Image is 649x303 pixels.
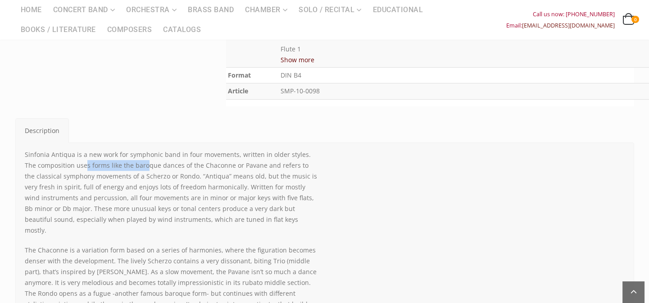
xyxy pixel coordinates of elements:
[228,87,248,95] b: Article
[25,126,59,135] span: Description
[506,9,615,20] div: Call us now: [PHONE_NUMBER]
[15,20,101,40] a: Books / Literature
[228,33,273,41] b: Included Parts
[506,20,615,31] div: Email:
[15,118,69,143] a: Description
[522,22,615,29] a: [EMAIL_ADDRESS][DOMAIN_NAME]
[102,20,158,40] a: Composers
[25,149,318,236] p: Sinfonia Antiqua is a new work for symphonic band in four movements, written in older styles. The...
[281,54,314,65] button: Show more
[631,16,639,23] span: 0
[158,20,206,40] a: Catalogs
[228,71,251,79] b: Format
